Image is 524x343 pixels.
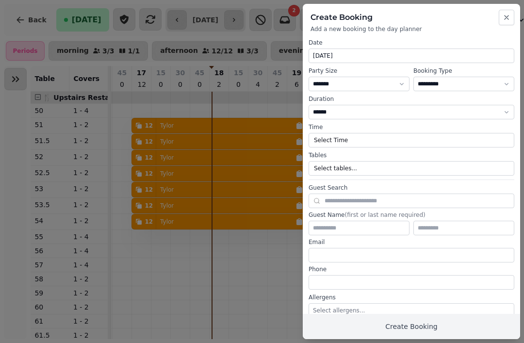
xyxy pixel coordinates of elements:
[311,12,512,23] h2: Create Booking
[413,67,514,75] label: Booking Type
[309,238,514,246] label: Email
[309,133,514,147] button: Select Time
[309,151,514,159] label: Tables
[309,67,409,75] label: Party Size
[309,184,514,192] label: Guest Search
[344,212,425,218] span: (first or last name required)
[303,314,520,339] button: Create Booking
[309,161,514,176] button: Select tables...
[309,49,514,63] button: [DATE]
[309,294,514,301] label: Allergens
[313,307,365,314] span: Select allergens...
[309,211,514,219] label: Guest Name
[309,303,514,318] button: Select allergens...
[309,39,514,47] label: Date
[309,95,514,103] label: Duration
[309,265,514,273] label: Phone
[311,25,512,33] p: Add a new booking to the day planner
[309,123,514,131] label: Time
